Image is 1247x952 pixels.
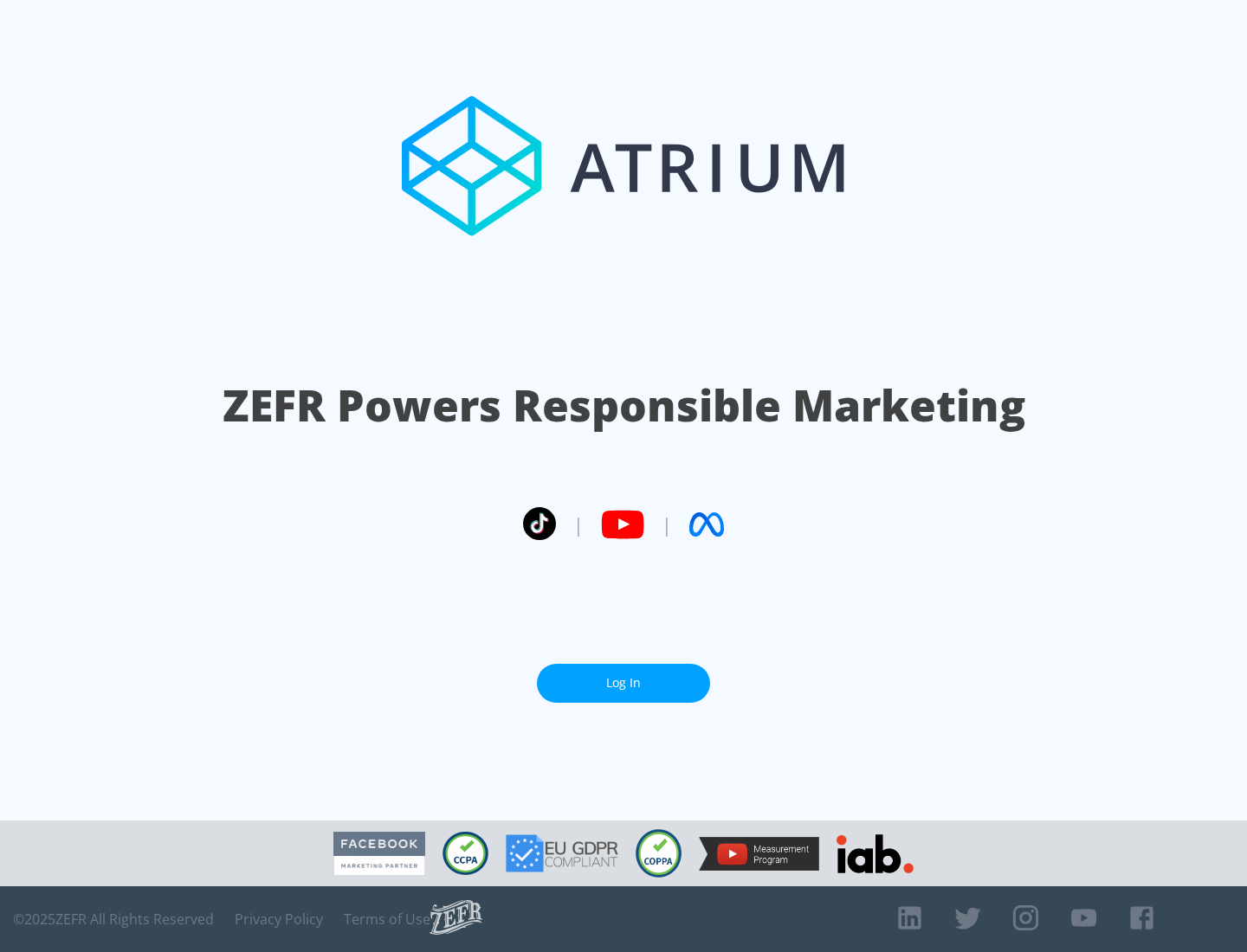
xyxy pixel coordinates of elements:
img: Facebook Marketing Partner [333,832,425,876]
span: © 2025 ZEFR All Rights Reserved [13,910,214,928]
h1: ZEFR Powers Responsible Marketing [223,376,1025,435]
img: CCPA Compliant [443,832,488,875]
img: GDPR Compliant [506,834,618,872]
img: YouTube Measurement Program [699,837,819,871]
span: | [662,511,672,537]
a: Privacy Policy [235,910,323,928]
img: COPPA Compliant [636,829,682,878]
a: Terms of Use [344,910,430,928]
img: IAB [837,834,914,873]
a: Log In [537,664,710,703]
span: | [573,511,584,537]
